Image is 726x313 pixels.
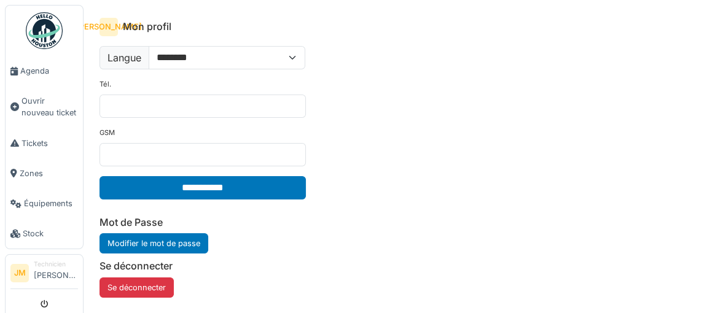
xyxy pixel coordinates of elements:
[6,56,83,86] a: Agenda
[34,260,78,269] div: Technicien
[20,168,78,179] span: Zones
[100,18,118,36] div: [PERSON_NAME]
[6,218,83,249] a: Stock
[100,79,111,90] label: Tél.
[100,277,174,298] button: Se déconnecter
[6,128,83,158] a: Tickets
[24,198,78,209] span: Équipements
[100,217,306,228] h6: Mot de Passe
[100,233,208,253] a: Modifier le mot de passe
[100,260,306,272] h6: Se déconnecter
[34,260,78,286] li: [PERSON_NAME]
[6,86,83,128] a: Ouvrir nouveau ticket
[21,95,78,118] span: Ouvrir nouveau ticket
[20,65,78,77] span: Agenda
[10,260,78,289] a: JM Technicien[PERSON_NAME]
[10,264,29,282] li: JM
[123,21,171,33] h6: Mon profil
[6,158,83,188] a: Zones
[23,228,78,239] span: Stock
[26,12,63,49] img: Badge_color-CXgf-gQk.svg
[100,128,115,138] label: GSM
[21,137,78,149] span: Tickets
[100,46,149,69] label: Langue
[6,188,83,218] a: Équipements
